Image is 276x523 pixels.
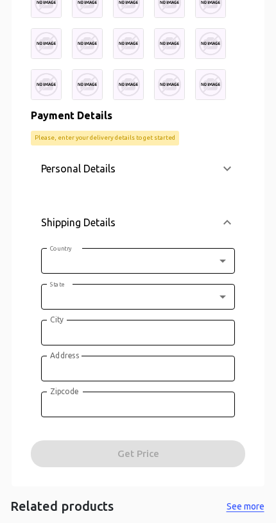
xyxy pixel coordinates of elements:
div: ​ [41,284,235,310]
img: uc [72,28,103,59]
img: uc [154,69,185,100]
img: uc [154,28,185,59]
button: See more [225,499,266,515]
div: ​ [41,248,235,274]
img: uc [195,69,226,100]
p: Payment Details [31,108,245,123]
img: uc [195,28,226,59]
p: Personal Details [41,161,116,176]
label: Address [50,350,80,361]
img: uc [31,69,62,100]
label: City [50,314,64,325]
p: Shipping Details [41,215,116,230]
img: uc [72,69,103,100]
img: uc [31,28,62,59]
div: Personal Details [31,153,245,184]
img: uc [113,69,144,100]
h5: Related products [10,498,114,515]
div: Shipping Details [31,202,245,243]
label: Zipcode [50,386,78,397]
span: Country [50,245,72,251]
span: State [50,281,65,287]
p: Please, enter your delivery details to get started [35,133,175,142]
img: uc [113,28,144,59]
